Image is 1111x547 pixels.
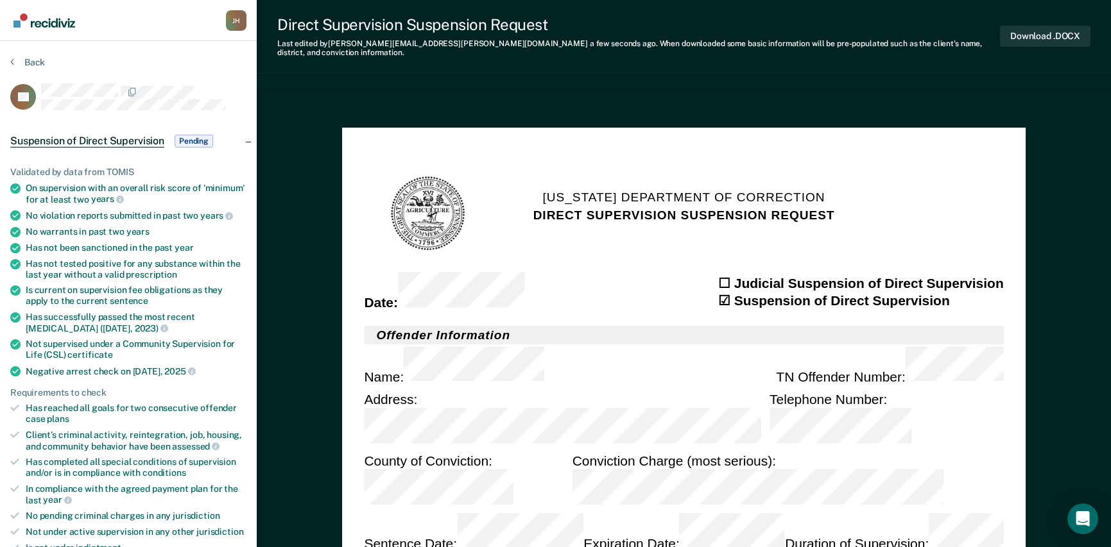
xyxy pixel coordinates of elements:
[26,484,246,505] div: In compliance with the agreed payment plan for the last
[718,291,1004,308] div: ☑ Suspension of Direct Supervision
[26,210,246,221] div: No violation reports submitted in past two
[226,10,246,31] button: Profile dropdown button
[10,56,45,68] button: Back
[26,430,246,451] div: Client’s criminal activity, reintegration, job, housing, and community behavior have been
[26,312,246,333] div: Has successfully passed the most recent [MEDICAL_DATA] ([DATE],
[770,391,1004,447] div: Telephone Number :
[142,467,186,478] span: conditions
[226,10,246,31] div: J H
[26,339,246,360] div: Not supervised under a Community Supervision for Life (CSL)
[91,194,124,204] span: years
[172,441,220,451] span: assessed
[573,451,1004,508] div: Conviction Charge (most serious) :
[26,285,246,307] div: Is current on supervision fee obligations as they apply to the current
[543,187,825,206] h1: [US_STATE] Department of Correction
[126,269,177,280] span: prescription
[26,242,246,253] div: Has not been sanctioned in the past
[26,457,246,478] div: Has completed all special conditions of supervision and/or is in compliance with
[364,346,544,385] div: Name :
[135,323,168,333] span: 2023)
[26,183,246,205] div: On supervision with an overall risk score of 'minimum' for at least two
[533,206,835,224] h2: DIRECT SUPERVISION SUSPENSION REQUEST
[10,387,246,398] div: Requirements to check
[47,414,69,424] span: plans
[26,366,246,377] div: Negative arrest check on [DATE],
[590,39,656,48] span: a few seconds ago
[364,451,572,508] div: County of Conviction :
[364,326,1003,344] h2: Offender Information
[1067,503,1098,534] div: Open Intercom Messenger
[277,15,1000,34] div: Direct Supervision Suspension Request
[26,258,246,280] div: Has not tested positive for any substance within the last year without a valid
[110,296,148,306] span: sentence
[277,39,1000,58] div: Last edited by [PERSON_NAME][EMAIL_ADDRESS][PERSON_NAME][DOMAIN_NAME] . When downloaded some basi...
[10,135,164,147] span: Suspension of Direct Supervision
[67,349,112,360] span: certificate
[364,272,524,311] div: Date :
[26,526,246,537] div: Not under active supervision in any other
[10,167,246,178] div: Validated by data from TOMIS
[196,526,243,537] span: jurisdiction
[173,510,220,521] span: jurisdiction
[26,226,246,237] div: No warrants in past two
[776,346,1003,385] div: TN Offender Number :
[200,210,233,221] span: years
[43,494,71,505] span: year
[175,135,213,147] span: Pending
[13,13,75,28] img: Recidiviz
[364,391,770,447] div: Address :
[26,403,246,425] div: Has reached all goals for two consecutive offender case
[126,226,150,237] span: years
[164,366,195,376] span: 2025
[175,242,193,253] span: year
[26,510,246,521] div: No pending criminal charges in any
[718,274,1004,291] div: ☐ Judicial Suspension of Direct Supervision
[1000,26,1090,47] button: Download .DOCX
